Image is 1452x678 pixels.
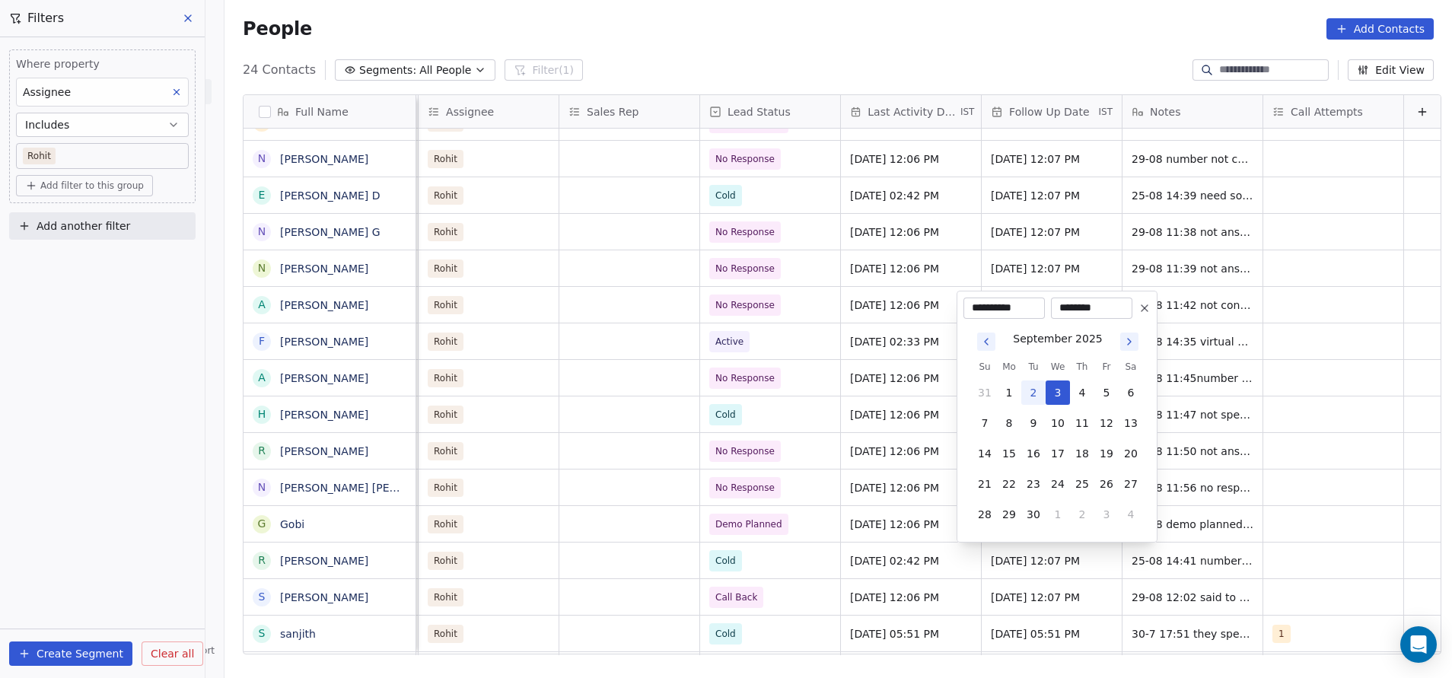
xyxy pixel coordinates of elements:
[1021,441,1046,466] button: 16
[1046,411,1070,435] button: 10
[973,472,997,496] button: 21
[1094,380,1119,405] button: 5
[1070,502,1094,527] button: 2
[1046,359,1070,374] th: Wednesday
[997,380,1021,405] button: 1
[1070,472,1094,496] button: 25
[1094,411,1119,435] button: 12
[1094,441,1119,466] button: 19
[1021,472,1046,496] button: 23
[1119,441,1143,466] button: 20
[1021,411,1046,435] button: 9
[973,441,997,466] button: 14
[1070,380,1094,405] button: 4
[1119,359,1143,374] th: Saturday
[1046,502,1070,527] button: 1
[1094,472,1119,496] button: 26
[997,472,1021,496] button: 22
[1046,472,1070,496] button: 24
[1119,380,1143,405] button: 6
[1021,502,1046,527] button: 30
[1094,502,1119,527] button: 3
[1119,331,1140,352] button: Go to next month
[997,411,1021,435] button: 8
[1013,331,1102,347] div: September 2025
[1119,502,1143,527] button: 4
[973,502,997,527] button: 28
[976,331,997,352] button: Go to previous month
[1119,411,1143,435] button: 13
[997,359,1021,374] th: Monday
[1070,441,1094,466] button: 18
[1021,380,1046,405] button: 2
[1094,359,1119,374] th: Friday
[1119,472,1143,496] button: 27
[973,380,997,405] button: 31
[973,411,997,435] button: 7
[1070,411,1094,435] button: 11
[973,359,997,374] th: Sunday
[1046,441,1070,466] button: 17
[1046,380,1070,405] button: 3
[1021,359,1046,374] th: Tuesday
[997,441,1021,466] button: 15
[997,502,1021,527] button: 29
[1070,359,1094,374] th: Thursday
